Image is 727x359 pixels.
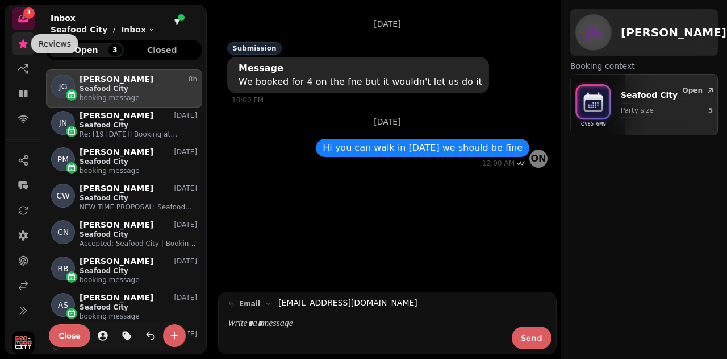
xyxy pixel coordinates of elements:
p: [PERSON_NAME] [80,147,153,157]
span: JN [59,117,68,129]
p: booking message [80,312,197,321]
span: 3 [27,9,31,17]
span: JG [586,26,602,39]
p: Seafood City [80,303,197,312]
div: grid [46,69,202,350]
span: Close [59,332,81,340]
h2: Inbox [51,13,155,24]
button: User avatar [10,331,37,354]
button: Close [49,324,90,347]
span: Open [683,87,703,94]
p: [DATE] [174,147,197,156]
p: Party size [621,106,685,115]
a: 3 [12,7,35,30]
div: 10:00 PM [232,96,520,105]
div: Reviews [31,34,78,53]
p: [PERSON_NAME] [80,111,153,121]
p: booking message [80,93,197,102]
span: AS [58,299,68,311]
p: [PERSON_NAME] [80,75,153,84]
div: Message [239,61,283,75]
p: Seafood City [621,89,685,101]
p: [DATE] [174,257,197,266]
span: CN [57,226,69,238]
p: [DATE] [374,18,400,30]
button: is-read [139,324,162,347]
p: [DATE] [374,116,400,127]
p: Accepted: Seafood City | Booking for Charlotte @ [DATE] 11:30am - 1pm (BST) ([EMAIL_ADDRESS][DOMA... [80,239,197,248]
nav: breadcrumb [51,24,155,35]
button: create-convo [163,324,186,347]
span: CW [56,190,70,201]
button: email [223,297,276,311]
span: Send [521,334,542,342]
span: PM [57,154,69,165]
p: NEW TIME PROPOSAL: Seafood City | Booking for [GEOGRAPHIC_DATA] [80,203,197,212]
span: Closed [134,46,191,54]
span: ON [531,154,546,163]
div: Submission [227,42,282,55]
p: [DATE] [174,293,197,302]
img: bookings-icon [575,79,612,128]
div: 3 [107,44,122,56]
span: JG [59,81,68,92]
p: [PERSON_NAME] [80,293,153,303]
p: Seafood City [80,84,197,93]
p: 8h [189,75,197,84]
p: [DATE] [174,184,197,193]
p: booking message [80,275,197,284]
p: Seafood City [80,266,197,275]
div: 12:00 AM [482,159,516,168]
button: Open3 [49,43,124,57]
button: Inbox [121,24,155,35]
span: RB [57,263,68,274]
button: Closed [125,43,200,57]
p: [DATE] [174,111,197,120]
p: Seafood City [80,157,197,166]
p: Re: [19 [DATE]] Booking at [GEOGRAPHIC_DATA] for 7 people [80,130,197,139]
img: User avatar [12,331,35,354]
p: 5 [708,106,713,115]
div: We booked for 4 on the fne but it wouldn't let us do it [239,75,482,89]
p: booking message [80,166,197,175]
p: [PERSON_NAME] [80,220,153,230]
button: filter [170,15,184,29]
p: [DATE] [174,220,197,229]
p: Seafood City [80,193,197,203]
div: bookings-iconQV85T6M9Seafood CityParty size5Open [575,79,713,130]
span: Open [58,46,115,54]
a: [EMAIL_ADDRESS][DOMAIN_NAME] [278,297,417,309]
p: Hi you can walk in [DATE] we should be fine [323,141,523,155]
button: tag-thread [115,324,138,347]
p: Seafood City [80,121,197,130]
p: [PERSON_NAME] [80,184,153,193]
p: Seafood City [51,24,107,35]
label: Booking context [570,60,718,72]
p: [PERSON_NAME] [80,257,153,266]
p: QV85T6M9 [581,119,606,130]
button: Send [512,327,551,349]
h2: [PERSON_NAME] [621,24,726,40]
button: Open [678,84,720,97]
p: Seafood City [80,230,197,239]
